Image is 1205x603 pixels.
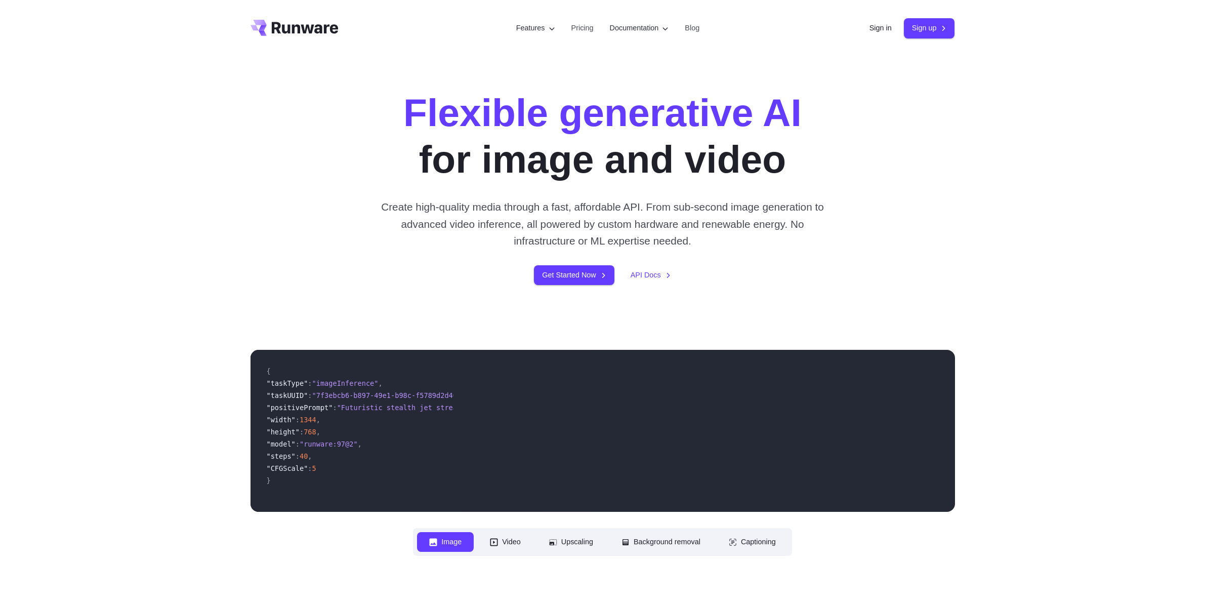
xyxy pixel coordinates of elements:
[267,464,308,472] span: "CFGScale"
[312,464,316,472] span: 5
[534,265,614,285] a: Get Started Now
[308,379,312,387] span: :
[337,404,714,412] span: "Futuristic stealth jet streaking through a neon-lit cityscape with glowing purple exhaust"
[537,532,605,552] button: Upscaling
[478,532,533,552] button: Video
[267,367,271,375] span: {
[296,452,300,460] span: :
[316,428,320,436] span: ,
[308,464,312,472] span: :
[685,22,699,34] a: Blog
[312,379,379,387] span: "imageInference"
[300,452,308,460] span: 40
[403,89,802,182] h1: for image and video
[312,391,470,399] span: "7f3ebcb6-b897-49e1-b98c-f5789d2d40d7"
[631,269,671,281] a: API Docs
[267,379,308,387] span: "taskType"
[316,416,320,424] span: ,
[304,428,316,436] span: 768
[403,91,802,134] strong: Flexible generative AI
[300,440,358,448] span: "runware:97@2"
[251,20,339,36] a: Go to /
[267,404,333,412] span: "positivePrompt"
[358,440,362,448] span: ,
[377,198,828,249] p: Create high-quality media through a fast, affordable API. From sub-second image generation to adv...
[717,532,788,552] button: Captioning
[296,416,300,424] span: :
[516,22,555,34] label: Features
[267,440,296,448] span: "model"
[267,391,308,399] span: "taskUUID"
[267,428,300,436] span: "height"
[378,379,382,387] span: ,
[610,22,669,34] label: Documentation
[267,476,271,485] span: }
[333,404,337,412] span: :
[609,532,713,552] button: Background removal
[308,391,312,399] span: :
[571,22,594,34] a: Pricing
[267,416,296,424] span: "width"
[417,532,474,552] button: Image
[300,416,316,424] span: 1344
[300,428,304,436] span: :
[308,452,312,460] span: ,
[904,18,955,38] a: Sign up
[869,22,892,34] a: Sign in
[296,440,300,448] span: :
[267,452,296,460] span: "steps"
